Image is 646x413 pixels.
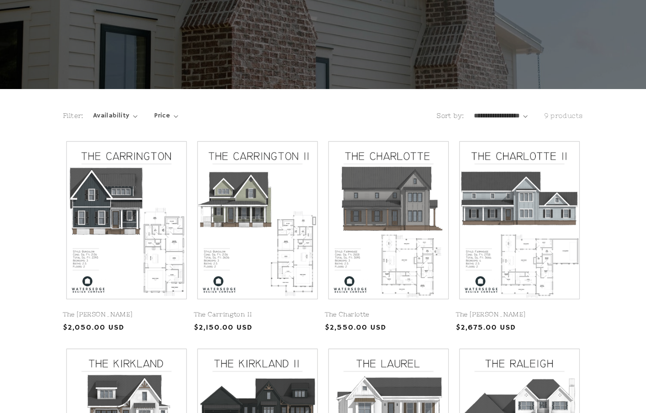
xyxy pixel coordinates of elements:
h2: Filter: [63,111,84,121]
a: The Charlotte [325,311,452,319]
a: The [PERSON_NAME] [63,311,190,319]
label: Sort by: [436,112,464,119]
span: Availability [93,111,130,121]
a: The Carrington II [194,311,321,319]
summary: Availability (0 selected) [93,111,138,121]
span: 9 products [544,112,583,119]
a: The [PERSON_NAME] [456,311,583,319]
summary: Price [154,111,178,121]
span: Price [154,111,170,121]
